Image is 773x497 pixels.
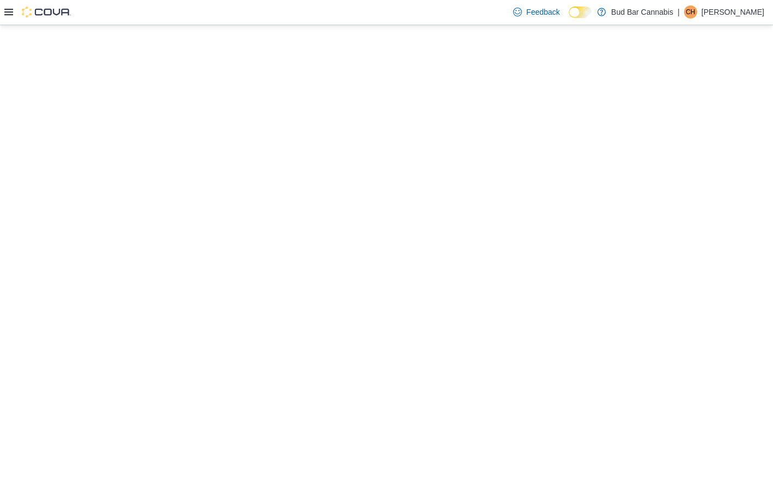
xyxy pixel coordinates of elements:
[677,5,680,19] p: |
[611,5,674,19] p: Bud Bar Cannabis
[684,5,697,19] div: Caleb H
[509,1,564,23] a: Feedback
[569,7,592,18] input: Dark Mode
[701,5,764,19] p: [PERSON_NAME]
[686,5,695,19] span: CH
[22,7,71,17] img: Cova
[526,7,560,17] span: Feedback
